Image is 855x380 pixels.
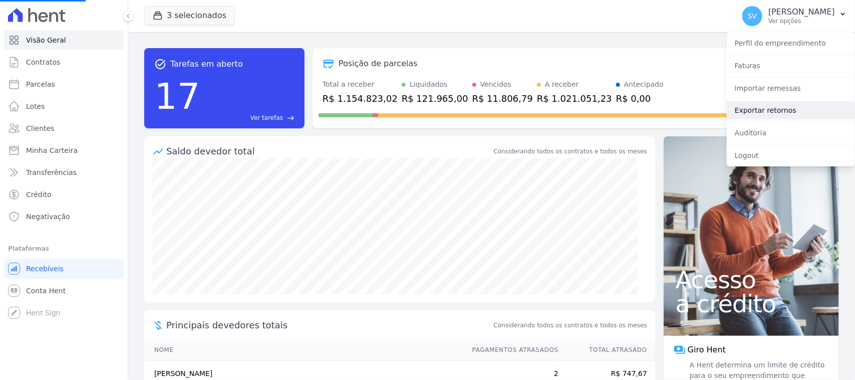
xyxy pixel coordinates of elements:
span: Recebíveis [26,264,64,274]
th: Total Atrasado [559,340,655,360]
div: Antecipado [624,79,664,90]
span: Parcelas [26,79,55,89]
button: 3 selecionados [144,6,235,25]
span: Tarefas em aberto [170,58,243,70]
div: Plataformas [8,243,120,255]
span: Considerando todos os contratos e todos os meses [494,321,647,330]
a: Ver tarefas east [204,113,295,122]
div: Liquidados [410,79,448,90]
span: Contratos [26,57,60,67]
a: Exportar retornos [727,101,855,119]
button: SV [PERSON_NAME] Ver opções [734,2,855,30]
span: Conta Hent [26,286,66,296]
th: Nome [144,340,463,360]
span: Crédito [26,189,52,200]
a: Perfil do empreendimento [727,34,855,52]
div: Total a receber [323,79,398,90]
span: Lotes [26,101,45,111]
div: A receber [545,79,579,90]
span: Giro Hent [688,344,726,356]
a: Contratos [4,52,124,72]
span: Acesso [676,268,827,292]
span: Clientes [26,123,54,133]
th: Pagamentos Atrasados [463,340,559,360]
a: Faturas [727,57,855,75]
div: 17 [154,70,200,122]
span: Transferências [26,167,77,177]
a: Parcelas [4,74,124,94]
a: Visão Geral [4,30,124,50]
a: Crédito [4,184,124,205]
a: Auditoria [727,124,855,142]
span: task_alt [154,58,166,70]
div: R$ 121.965,00 [402,92,468,105]
div: R$ 0,00 [616,92,664,105]
span: Ver tarefas [250,113,283,122]
p: Ver opções [768,17,835,25]
a: Minha Carteira [4,140,124,160]
span: SV [748,13,757,20]
span: a crédito [676,292,827,316]
a: Recebíveis [4,259,124,279]
div: R$ 1.154.823,02 [323,92,398,105]
div: R$ 1.021.051,23 [537,92,612,105]
div: R$ 11.806,79 [472,92,533,105]
p: [PERSON_NAME] [768,7,835,17]
a: Transferências [4,162,124,182]
a: Conta Hent [4,281,124,301]
div: Saldo devedor total [166,144,492,158]
span: Principais devedores totais [166,318,492,332]
div: Vencidos [480,79,511,90]
div: Posição de parcelas [339,58,418,70]
span: Minha Carteira [26,145,78,155]
span: Negativação [26,212,70,222]
span: Visão Geral [26,35,66,45]
a: Importar remessas [727,79,855,97]
a: Lotes [4,96,124,116]
div: Considerando todos os contratos e todos os meses [494,147,647,156]
a: Clientes [4,118,124,138]
span: east [287,114,295,122]
a: Logout [727,146,855,164]
a: Negativação [4,207,124,227]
